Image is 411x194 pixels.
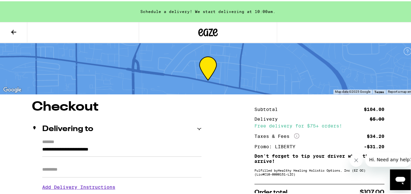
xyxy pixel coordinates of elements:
h1: Checkout [32,99,201,112]
div: Promo: LIBERTY [254,143,300,148]
iframe: Button to launch messaging window [390,168,411,189]
a: Terms [374,89,384,92]
h2: Delivering to [42,124,93,132]
span: Hi. Need any help? [4,5,47,10]
div: -$31.20 [364,143,384,148]
iframe: Message from company [365,151,411,165]
div: Taxes & Fees [254,132,299,138]
div: $104.00 [364,106,384,110]
img: Google [2,84,23,93]
div: Fulfilled by Healthy Healing Holistic Options, Inc (EZ OC) (Lic# C10-0000151-LIC ) [254,167,384,175]
div: $34.20 [367,133,384,137]
h3: Add Delivery Instructions [42,178,201,193]
span: $107.00 [360,188,384,194]
span: Map data ©2025 Google [335,89,370,92]
span: Order total [254,188,288,194]
div: Free delivery for $75+ orders! [254,122,384,127]
iframe: Close message [350,152,363,165]
div: $5.00 [370,115,384,120]
p: Don't forget to tip your driver when they arrive! [254,152,384,163]
div: Delivery [254,115,282,120]
div: Subtotal [254,106,282,110]
a: Open this area in Google Maps (opens a new window) [2,84,23,93]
